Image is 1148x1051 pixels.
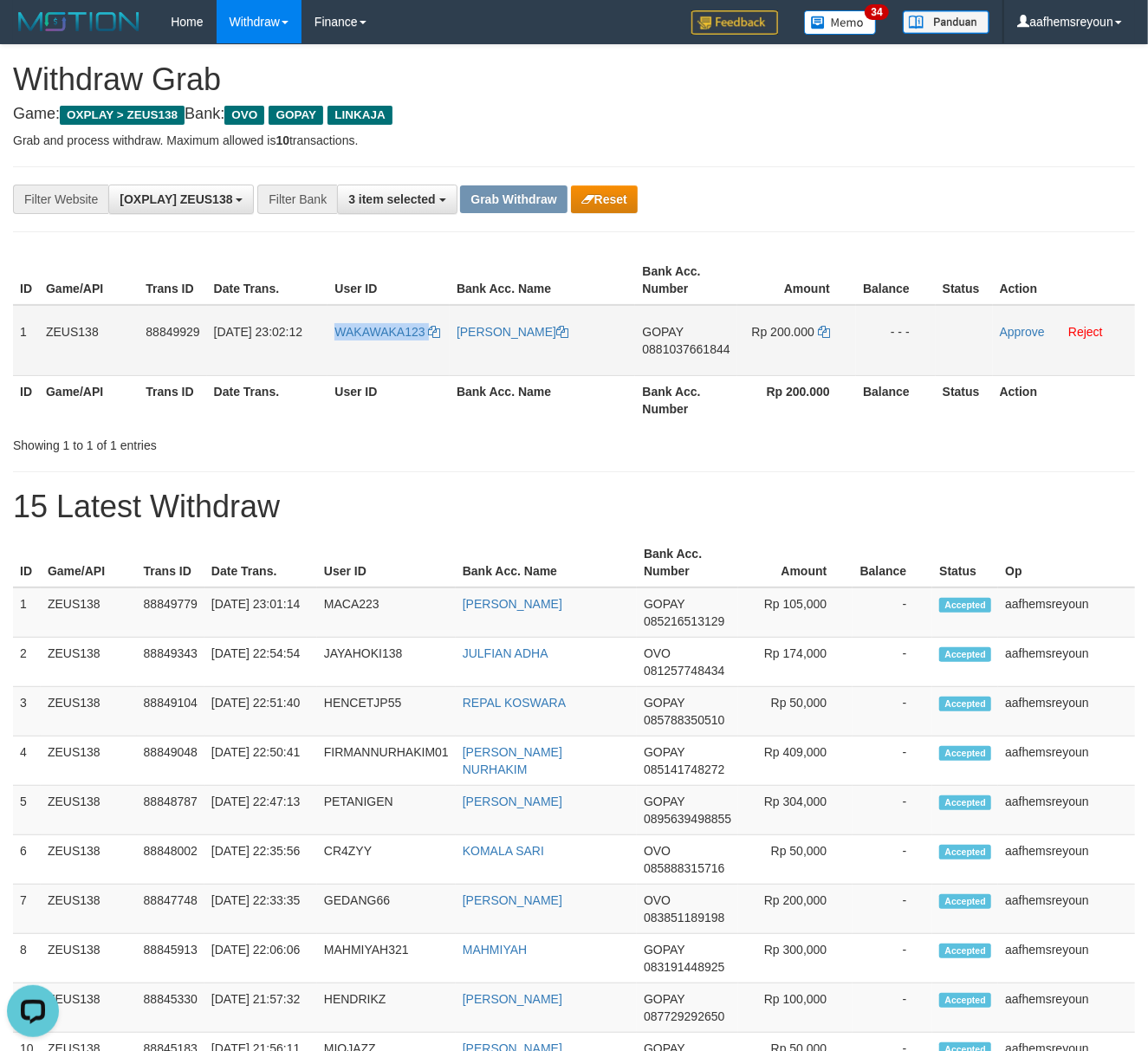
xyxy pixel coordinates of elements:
[13,638,41,687] td: 2
[644,861,724,875] span: Copy 085888315716 to clipboard
[328,256,450,305] th: User ID
[317,538,456,587] th: User ID
[804,10,877,35] img: Button%20Memo.svg
[998,687,1135,736] td: aafhemsreyoun
[644,646,671,660] span: OVO
[998,835,1135,885] td: aafhemsreyoun
[853,835,932,885] td: -
[738,835,853,885] td: Rp 50,000
[691,10,778,35] img: Feedback.jpg
[139,375,206,425] th: Trans ID
[998,934,1135,983] td: aafhemsreyoun
[39,305,139,376] td: ZEUS138
[463,893,562,907] a: [PERSON_NAME]
[853,983,932,1033] td: -
[998,736,1135,786] td: aafhemsreyoun
[13,430,465,454] div: Showing 1 to 1 of 1 entries
[137,885,204,934] td: 88847748
[463,992,562,1006] a: [PERSON_NAME]
[41,835,137,885] td: ZEUS138
[853,587,932,638] td: -
[738,736,853,786] td: Rp 409,000
[7,7,59,59] button: Open LiveChat chat widget
[276,133,289,147] strong: 10
[317,885,456,934] td: GEDANG66
[939,598,991,613] span: Accepted
[644,844,671,858] span: OVO
[642,342,730,356] span: Copy 0881037661844 to clipboard
[204,934,317,983] td: [DATE] 22:06:06
[738,885,853,934] td: Rp 200,000
[204,687,317,736] td: [DATE] 22:51:40
[644,795,684,808] span: GOPAY
[998,786,1135,835] td: aafhemsreyoun
[644,960,724,974] span: Copy 083191448925 to clipboard
[644,664,724,678] span: Copy 081257748434 to clipboard
[337,185,457,214] button: 3 item selected
[334,325,425,339] span: WAKAWAKA123
[738,587,853,638] td: Rp 105,000
[328,375,450,425] th: User ID
[644,992,684,1006] span: GOPAY
[644,696,684,710] span: GOPAY
[137,934,204,983] td: 88845913
[328,106,392,125] span: LINKAJA
[317,587,456,638] td: MACA223
[456,538,637,587] th: Bank Acc. Name
[939,647,991,662] span: Accepted
[642,325,683,339] span: GOPAY
[207,375,328,425] th: Date Trans.
[463,943,527,957] a: MAHMIYAH
[41,587,137,638] td: ZEUS138
[939,697,991,711] span: Accepted
[137,587,204,638] td: 88849779
[644,812,731,826] span: Copy 0895639498855 to clipboard
[39,375,139,425] th: Game/API
[853,687,932,736] td: -
[13,9,145,35] img: MOTION_logo.png
[939,746,991,761] span: Accepted
[644,911,724,924] span: Copy 083851189198 to clipboard
[463,646,548,660] a: JULFIAN ADHA
[13,538,41,587] th: ID
[137,786,204,835] td: 88848787
[41,638,137,687] td: ZEUS138
[463,696,566,710] a: REPAL KOSWARA
[644,614,724,628] span: Copy 085216513129 to clipboard
[13,132,1135,149] p: Grab and process withdraw. Maximum allowed is transactions.
[635,256,736,305] th: Bank Acc. Number
[224,106,264,125] span: OVO
[41,538,137,587] th: Game/API
[137,687,204,736] td: 88849104
[644,762,724,776] span: Copy 085141748272 to clipboard
[738,638,853,687] td: Rp 174,000
[853,786,932,835] td: -
[998,983,1135,1033] td: aafhemsreyoun
[317,687,456,736] td: HENCETJP55
[998,638,1135,687] td: aafhemsreyoun
[13,106,1135,123] h4: Game: Bank:
[317,786,456,835] td: PETANIGEN
[214,325,302,339] span: [DATE] 23:02:12
[463,844,544,858] a: KOMALA SARI
[13,934,41,983] td: 8
[939,795,991,810] span: Accepted
[637,538,738,587] th: Bank Acc. Number
[998,587,1135,638] td: aafhemsreyoun
[137,638,204,687] td: 88849343
[60,106,185,125] span: OXPLAY > ZEUS138
[204,983,317,1033] td: [DATE] 21:57:32
[644,745,684,759] span: GOPAY
[13,885,41,934] td: 7
[939,993,991,1008] span: Accepted
[13,736,41,786] td: 4
[457,325,568,339] a: [PERSON_NAME]
[137,983,204,1033] td: 88845330
[207,256,328,305] th: Date Trans.
[137,835,204,885] td: 88848002
[450,256,635,305] th: Bank Acc. Name
[939,845,991,860] span: Accepted
[738,983,853,1033] td: Rp 100,000
[137,538,204,587] th: Trans ID
[204,587,317,638] td: [DATE] 23:01:14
